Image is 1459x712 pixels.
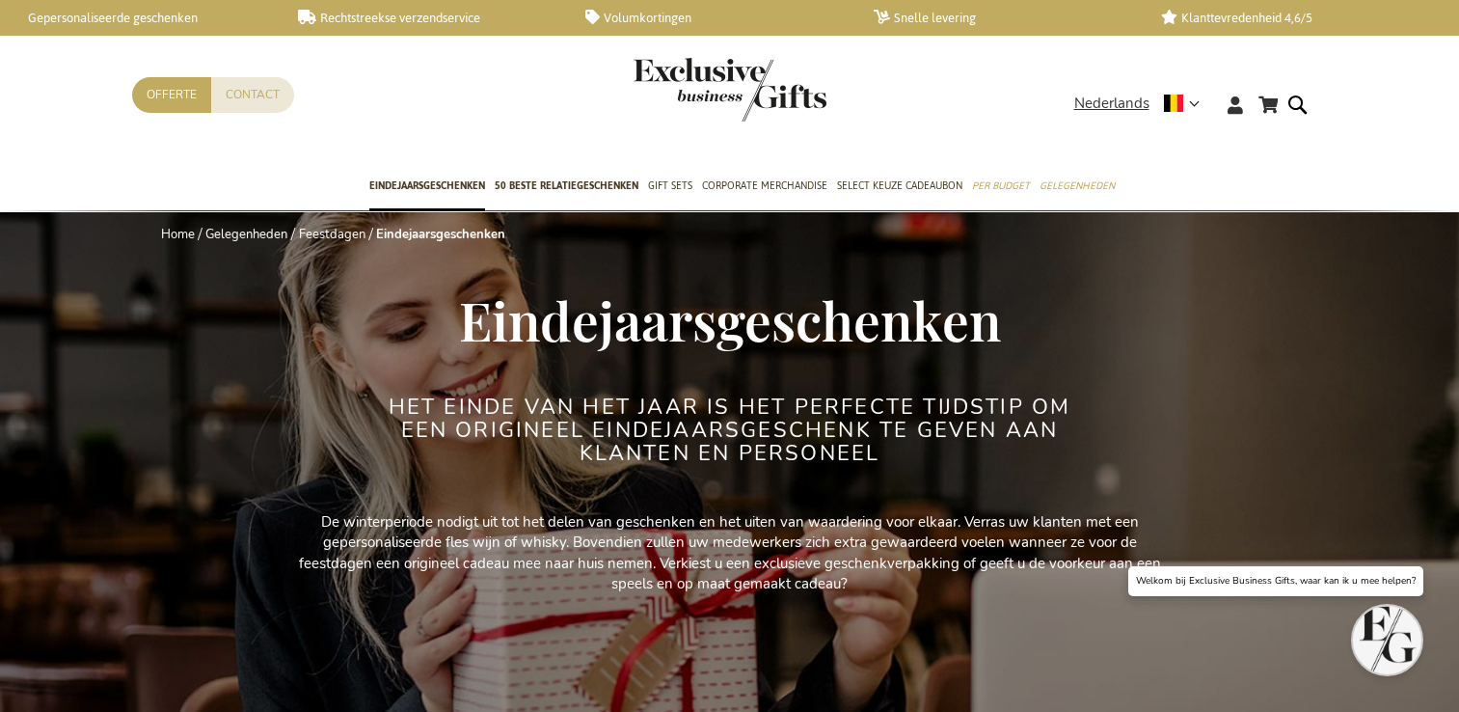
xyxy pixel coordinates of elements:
[1161,10,1418,26] a: Klanttevredenheid 4,6/5
[837,176,962,196] span: Select Keuze Cadeaubon
[10,10,267,26] a: Gepersonaliseerde geschenken
[211,77,294,113] a: Contact
[1074,93,1212,115] div: Nederlands
[585,10,843,26] a: Volumkortingen
[495,176,638,196] span: 50 beste relatiegeschenken
[972,176,1030,196] span: Per Budget
[205,226,287,243] a: Gelegenheden
[298,10,555,26] a: Rechtstreekse verzendservice
[459,284,1001,355] span: Eindejaarsgeschenken
[1040,176,1115,196] span: Gelegenheden
[634,58,730,122] a: store logo
[132,77,211,113] a: Offerte
[702,176,827,196] span: Corporate Merchandise
[376,226,505,243] strong: Eindejaarsgeschenken
[1074,93,1149,115] span: Nederlands
[299,226,365,243] a: Feestdagen
[161,226,195,243] a: Home
[874,10,1131,26] a: Snelle levering
[296,512,1164,595] p: De winterperiode nodigt uit tot het delen van geschenken en het uiten van waardering voor elkaar....
[648,176,692,196] span: Gift Sets
[369,176,485,196] span: Eindejaarsgeschenken
[634,58,826,122] img: Exclusive Business gifts logo
[368,396,1092,466] h2: Het einde van het jaar is het perfecte tijdstip om een origineel eindejaarsgeschenk te geven aan ...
